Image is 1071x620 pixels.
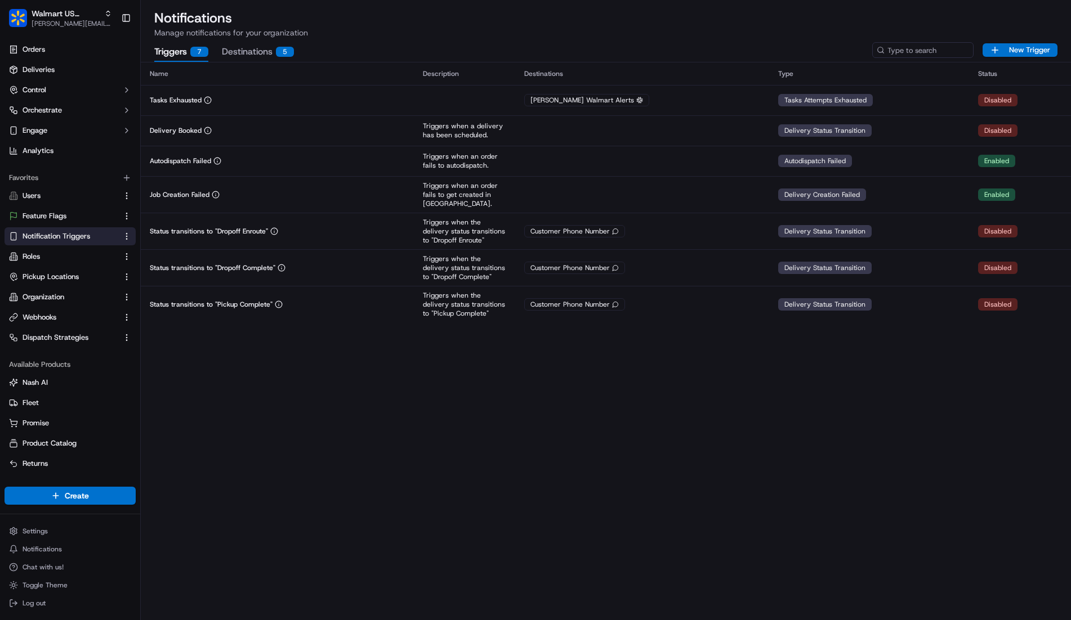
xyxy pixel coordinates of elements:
[778,155,852,167] div: Autodispatch Failed
[150,300,273,309] p: Status transitions to "Pickup Complete"
[23,459,48,469] span: Returns
[150,156,211,165] p: Autodispatch Failed
[23,563,64,572] span: Chat with us!
[5,187,136,205] button: Users
[5,61,136,79] a: Deliveries
[5,5,117,32] button: Walmart US StoresWalmart US Stores[PERSON_NAME][EMAIL_ADDRESS][DOMAIN_NAME]
[23,438,77,448] span: Product Catalog
[524,94,649,106] div: [PERSON_NAME] Walmart Alerts
[5,268,136,286] button: Pickup Locations
[778,124,872,137] div: Delivery Status Transition
[778,225,872,237] div: Delivery Status Transition
[5,122,136,140] button: Engage
[23,333,88,343] span: Dispatch Strategies
[5,455,136,473] button: Returns
[11,164,20,173] div: 📗
[423,218,506,245] p: Triggers when the delivery status transitions to "Dropoff Enroute"
[5,308,136,326] button: Webhooks
[23,163,86,174] span: Knowledge Base
[524,69,760,78] div: Destinations
[978,94,1018,106] div: Disabled
[79,190,136,199] a: Powered byPylon
[5,329,136,347] button: Dispatch Strategies
[5,207,136,225] button: Feature Flags
[5,434,136,452] button: Product Catalog
[524,298,625,311] div: Customer Phone Number
[29,73,203,84] input: Got a question? Start typing here...
[423,181,506,208] p: Triggers when an order fails to get created in [GEOGRAPHIC_DATA].
[5,487,136,505] button: Create
[5,248,136,266] button: Roles
[23,418,49,428] span: Promise
[423,69,506,78] div: Description
[150,263,275,272] p: Status transitions to "Dropoff Complete"
[150,227,268,236] p: Status transitions to "Dropoff Enroute"
[38,107,185,119] div: Start new chat
[11,11,34,34] img: Nash
[778,262,872,274] div: Delivery Status Transition
[7,159,91,179] a: 📗Knowledge Base
[5,541,136,557] button: Notifications
[23,251,40,262] span: Roles
[5,414,136,432] button: Promise
[978,262,1018,274] div: Disabled
[5,394,136,412] button: Fleet
[154,9,1057,27] h1: Notifications
[23,65,55,75] span: Deliveries
[9,191,118,201] a: Users
[11,45,205,63] p: Welcome 👋
[95,164,104,173] div: 💻
[5,41,136,59] a: Orders
[11,107,32,128] img: 1736555255976-a54dd68f-1ca7-489b-9aae-adbdc363a1c4
[32,19,112,28] button: [PERSON_NAME][EMAIL_ADDRESS][DOMAIN_NAME]
[978,124,1018,137] div: Disabled
[978,188,1015,201] div: Enabled
[423,291,506,318] p: Triggers when the delivery status transitions to "Pickup Complete"
[9,459,131,469] a: Returns
[23,85,46,95] span: Control
[9,272,118,282] a: Pickup Locations
[5,227,136,245] button: Notification Triggers
[5,169,136,187] div: Favorites
[983,43,1057,57] button: New Trigger
[23,272,79,282] span: Pickup Locations
[23,527,48,536] span: Settings
[276,47,294,57] div: 5
[23,211,66,221] span: Feature Flags
[23,599,46,608] span: Log out
[423,152,506,170] p: Triggers when an order fails to autodispatch.
[778,94,873,106] div: Tasks Attempts Exhausted
[9,251,118,262] a: Roles
[23,581,68,590] span: Toggle Theme
[9,398,131,408] a: Fleet
[5,142,136,160] a: Analytics
[5,595,136,611] button: Log out
[23,312,56,322] span: Webhooks
[5,81,136,99] button: Control
[23,146,53,156] span: Analytics
[65,490,89,501] span: Create
[5,288,136,306] button: Organization
[150,69,405,78] div: Name
[9,312,118,322] a: Webhooks
[23,105,62,115] span: Orchestrate
[872,42,974,58] input: Type to search
[5,356,136,374] div: Available Products
[5,523,136,539] button: Settings
[9,438,131,448] a: Product Catalog
[23,44,45,55] span: Orders
[978,69,1062,78] div: Status
[38,119,142,128] div: We're available if you need us!
[106,163,181,174] span: API Documentation
[524,262,625,274] div: Customer Phone Number
[9,9,27,27] img: Walmart US Stores
[5,101,136,119] button: Orchestrate
[23,378,48,388] span: Nash AI
[978,155,1015,167] div: Enabled
[9,333,118,343] a: Dispatch Strategies
[32,8,100,19] span: Walmart US Stores
[5,559,136,575] button: Chat with us!
[112,191,136,199] span: Pylon
[423,122,506,140] p: Triggers when a delivery has been scheduled.
[23,191,41,201] span: Users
